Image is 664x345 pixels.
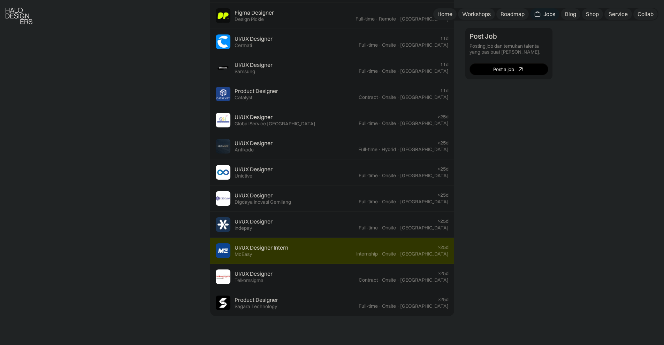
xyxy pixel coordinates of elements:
[235,42,252,48] div: Cermati
[359,225,378,231] div: Full-time
[397,147,399,152] div: ·
[379,251,381,257] div: ·
[382,68,396,74] div: Onsite
[397,225,399,231] div: ·
[397,199,399,205] div: ·
[210,81,454,107] a: Job ImageProduct DesignerCatalyst11dContract·Onsite·[GEOGRAPHIC_DATA]
[437,10,452,18] div: Home
[470,63,548,75] a: Post a job
[216,296,230,310] img: Job Image
[356,16,375,22] div: Full-time
[235,251,252,257] div: McEasy
[400,225,449,231] div: [GEOGRAPHIC_DATA]
[210,264,454,290] a: Job ImageUI/UX DesignerTelkomsigma>25dContract·Onsite·[GEOGRAPHIC_DATA]
[382,173,396,179] div: Onsite
[235,277,264,283] div: Telkomsigma
[437,297,449,303] div: >25d
[216,113,230,127] img: Job Image
[235,244,288,251] div: UI/UX Designer Intern
[397,68,399,74] div: ·
[400,120,449,126] div: [GEOGRAPHIC_DATA]
[397,173,399,179] div: ·
[235,147,254,153] div: Antikode
[235,296,278,304] div: Product Designer
[359,199,378,205] div: Full-time
[437,218,449,224] div: >25d
[235,173,252,179] div: Unictive
[437,270,449,276] div: >25d
[235,69,255,75] div: Samsung
[235,270,273,277] div: UI/UX Designer
[565,10,576,18] div: Blog
[382,147,396,152] div: Hybrid
[586,10,599,18] div: Shop
[543,10,555,18] div: Jobs
[400,68,449,74] div: [GEOGRAPHIC_DATA]
[397,16,399,22] div: ·
[359,277,378,283] div: Contract
[400,199,449,205] div: [GEOGRAPHIC_DATA]
[440,62,449,68] div: 11d
[400,251,449,257] div: [GEOGRAPHIC_DATA]
[235,61,273,69] div: UI/UX Designer
[400,277,449,283] div: [GEOGRAPHIC_DATA]
[359,173,378,179] div: Full-time
[397,277,399,283] div: ·
[216,191,230,206] img: Job Image
[210,55,454,81] a: Job ImageUI/UX DesignerSamsung11dFull-time·Onsite·[GEOGRAPHIC_DATA]
[359,68,378,74] div: Full-time
[382,277,396,283] div: Onsite
[400,16,449,22] div: [GEOGRAPHIC_DATA]
[458,8,495,20] a: Workshops
[437,114,449,120] div: >25d
[235,225,252,231] div: Indepay
[382,225,396,231] div: Onsite
[216,34,230,49] img: Job Image
[210,186,454,212] a: Job ImageUI/UX DesignerDigdaya Inovasi Gemilang>25dFull-time·Onsite·[GEOGRAPHIC_DATA]
[400,42,449,48] div: [GEOGRAPHIC_DATA]
[397,120,399,126] div: ·
[235,140,273,147] div: UI/UX Designer
[382,42,396,48] div: Onsite
[378,147,381,152] div: ·
[235,16,264,22] div: Design Pickle
[470,43,548,55] div: Posting job dan temukan talenta yang pas buat [PERSON_NAME].
[582,8,603,20] a: Shop
[210,238,454,264] a: Job ImageUI/UX Designer InternMcEasy>25dInternship·Onsite·[GEOGRAPHIC_DATA]
[216,243,230,258] img: Job Image
[210,290,454,316] a: Job ImageProduct DesignerSagara Technology>25dFull-time·Onsite·[GEOGRAPHIC_DATA]
[437,192,449,198] div: >25d
[356,251,378,257] div: Internship
[400,94,449,100] div: [GEOGRAPHIC_DATA]
[379,199,381,205] div: ·
[379,42,381,48] div: ·
[496,8,529,20] a: Roadmap
[397,251,399,257] div: ·
[379,173,381,179] div: ·
[210,3,454,29] a: Job ImageFigma DesignerDesign Pickle11dFull-time·Remote·[GEOGRAPHIC_DATA]
[235,199,291,205] div: Digdaya Inovasi Gemilang
[604,8,632,20] a: Service
[379,16,396,22] div: Remote
[382,94,396,100] div: Onsite
[379,277,381,283] div: ·
[379,68,381,74] div: ·
[359,303,378,309] div: Full-time
[440,88,449,94] div: 11d
[382,199,396,205] div: Onsite
[638,10,654,18] div: Collab
[210,133,454,159] a: Job ImageUI/UX DesignerAntikode>25dFull-time·Hybrid·[GEOGRAPHIC_DATA]
[379,303,381,309] div: ·
[379,120,381,126] div: ·
[462,10,491,18] div: Workshops
[530,8,559,20] a: Jobs
[501,10,525,18] div: Roadmap
[216,165,230,180] img: Job Image
[210,159,454,186] a: Job ImageUI/UX DesignerUnictive>25dFull-time·Onsite·[GEOGRAPHIC_DATA]
[235,166,273,173] div: UI/UX Designer
[216,217,230,232] img: Job Image
[216,269,230,284] img: Job Image
[382,251,396,257] div: Onsite
[433,8,457,20] a: Home
[470,32,497,40] div: Post Job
